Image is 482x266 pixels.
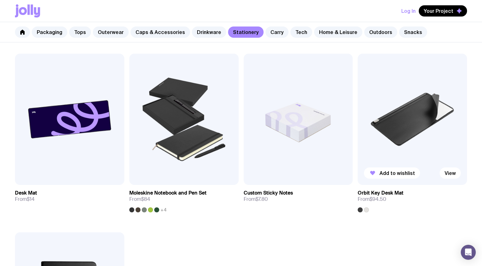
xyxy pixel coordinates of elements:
[93,27,129,38] a: Outerwear
[399,27,427,38] a: Snacks
[461,245,476,260] div: Open Intercom Messenger
[255,196,268,202] span: $7.80
[358,190,403,196] h3: Orbit Key Desk Mat
[15,190,37,196] h3: Desk Mat
[379,170,415,176] span: Add to wishlist
[290,27,312,38] a: Tech
[370,196,386,202] span: $94.50
[69,27,91,38] a: Tops
[364,167,420,179] button: Add to wishlist
[364,27,397,38] a: Outdoors
[419,5,467,17] button: Your Project
[129,190,207,196] h3: Moleskine Notebook and Pen Set
[32,27,67,38] a: Packaging
[265,27,289,38] a: Carry
[129,196,150,202] span: From
[358,185,467,212] a: Orbit Key Desk MatFrom$94.50
[244,190,293,196] h3: Custom Sticky Notes
[15,185,124,207] a: Desk MatFrom$14
[314,27,362,38] a: Home & Leisure
[424,8,453,14] span: Your Project
[228,27,264,38] a: Stationery
[401,5,416,17] button: Log In
[27,196,35,202] span: $14
[131,27,190,38] a: Caps & Accessories
[141,196,150,202] span: $84
[244,185,353,207] a: Custom Sticky NotesFrom$7.80
[160,207,167,212] span: +4
[15,196,35,202] span: From
[358,196,386,202] span: From
[440,167,461,179] a: View
[192,27,226,38] a: Drinkware
[244,196,268,202] span: From
[129,185,239,212] a: Moleskine Notebook and Pen SetFrom$84+4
